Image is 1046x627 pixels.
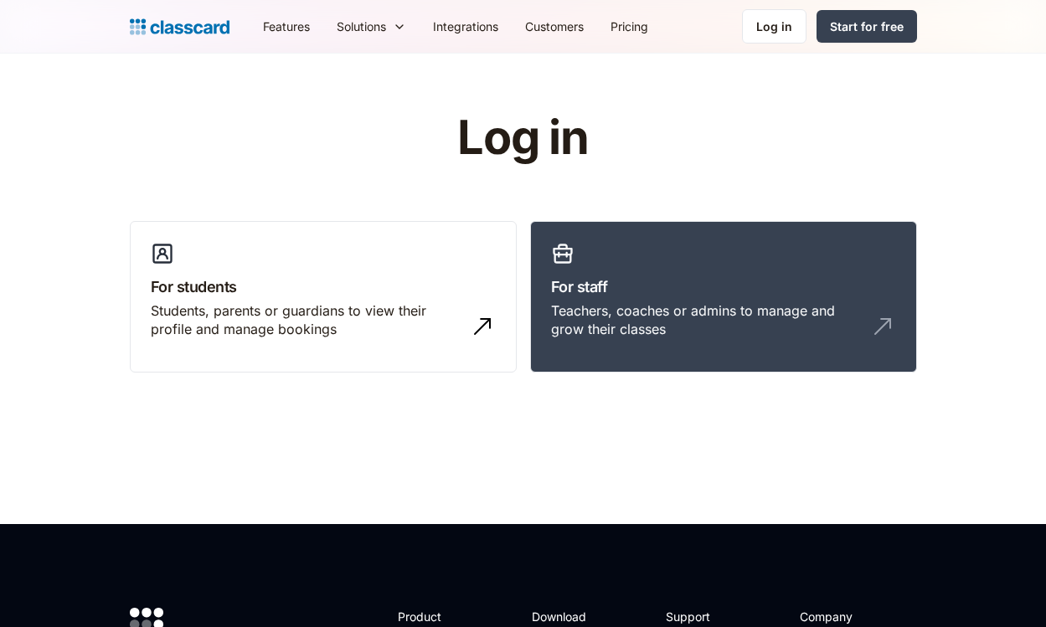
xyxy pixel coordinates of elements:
div: Teachers, coaches or admins to manage and grow their classes [551,301,863,339]
a: Pricing [597,8,662,45]
h1: Log in [257,112,789,164]
h2: Company [800,608,911,625]
a: For studentsStudents, parents or guardians to view their profile and manage bookings [130,221,517,373]
a: Features [250,8,323,45]
a: Start for free [817,10,917,43]
div: Solutions [337,18,386,35]
h3: For students [151,275,496,298]
a: home [130,15,229,39]
h3: For staff [551,275,896,298]
a: Customers [512,8,597,45]
div: Solutions [323,8,420,45]
a: Integrations [420,8,512,45]
a: Log in [742,9,806,44]
div: Log in [756,18,792,35]
a: For staffTeachers, coaches or admins to manage and grow their classes [530,221,917,373]
h2: Product [398,608,487,625]
div: Students, parents or guardians to view their profile and manage bookings [151,301,462,339]
h2: Support [666,608,734,625]
div: Start for free [830,18,904,35]
h2: Download [532,608,600,625]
